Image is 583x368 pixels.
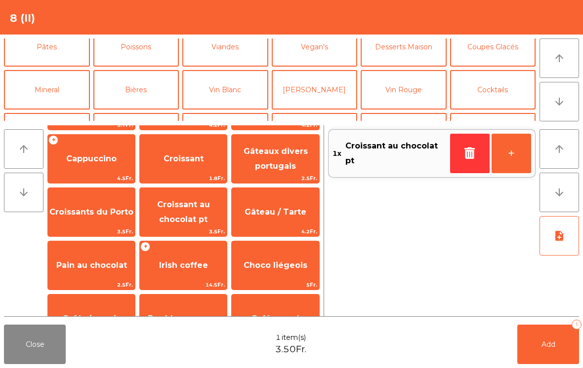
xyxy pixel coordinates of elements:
[182,113,268,152] button: Menu évènement
[56,260,127,270] span: Pain au chocolat
[4,27,90,67] button: Pâtes
[48,135,58,145] span: +
[272,113,358,152] button: Huîtres
[553,52,565,64] i: arrow_upward
[540,216,579,256] button: note_add
[4,129,43,169] button: arrow_upward
[159,260,208,270] span: Irish coffee
[164,154,204,163] span: Croissant
[553,230,565,242] i: note_add
[553,186,565,198] i: arrow_downward
[93,70,179,110] button: Bières
[553,96,565,108] i: arrow_downward
[232,227,319,236] span: 4.2Fr.
[182,27,268,67] button: Viandes
[232,280,319,290] span: 5Fr.
[450,27,536,67] button: Coupes Glacés
[140,174,227,183] span: 1.8Fr.
[345,139,446,169] span: Croissant au chocolat pt
[572,320,582,330] div: 1
[4,325,66,364] button: Close
[245,207,306,217] span: Gâteau / Tarte
[4,70,90,110] button: Mineral
[540,38,579,78] button: arrow_upward
[140,120,227,130] span: 4.2Fr.
[251,314,300,323] span: Café arrosé
[361,70,447,110] button: Vin Rouge
[244,260,307,270] span: Choco liégeois
[48,227,135,236] span: 3.5Fr.
[48,280,135,290] span: 2.5Fr.
[182,70,268,110] button: Vin Blanc
[540,82,579,121] button: arrow_downward
[540,129,579,169] button: arrow_upward
[361,27,447,67] button: Desserts Maison
[232,120,319,130] span: 4.2Fr.
[140,227,227,236] span: 3.5Fr.
[140,242,150,252] span: +
[272,70,358,110] button: [PERSON_NAME]
[276,332,281,343] span: 1
[49,207,133,217] span: Croissants du Porto
[361,113,447,152] button: Cadeaux
[244,147,308,171] span: Gâteaux divers portugais
[48,120,135,130] span: 3.7Fr.
[553,143,565,155] i: arrow_upward
[450,70,536,110] button: Cocktails
[450,113,536,152] button: gobelet emporter
[18,186,30,198] i: arrow_downward
[148,314,219,323] span: Double expresso
[272,27,358,67] button: Vegan's
[62,314,121,323] span: Café viennois
[48,174,135,183] span: 4.5Fr.
[157,200,210,224] span: Croissant au chocolat pt
[66,154,117,163] span: Cappuccino
[4,173,43,212] button: arrow_downward
[4,113,90,152] button: Apéritifs
[10,11,35,26] h4: 8 (II)
[540,173,579,212] button: arrow_downward
[93,27,179,67] button: Poissons
[275,343,306,356] span: 3.50Fr.
[333,139,341,169] span: 1x
[18,143,30,155] i: arrow_upward
[93,113,179,152] button: Digestifs
[282,332,306,343] span: item(s)
[517,325,579,364] button: Add1
[232,174,319,183] span: 2.5Fr.
[140,280,227,290] span: 14.5Fr.
[541,340,555,349] span: Add
[492,134,531,173] button: +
